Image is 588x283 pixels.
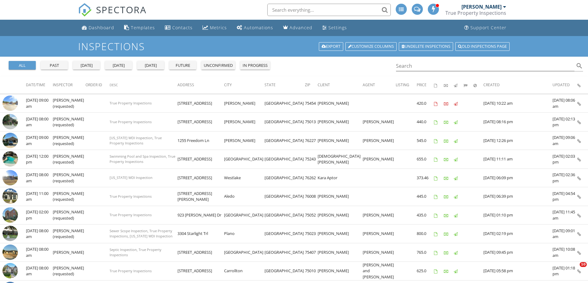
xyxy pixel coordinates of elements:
[434,76,444,94] th: Agreements signed: Not sorted.
[26,94,53,113] td: [DATE] 09:00 am
[2,207,18,223] img: image_processing2025092091sor138.jpeg
[110,175,152,180] span: [US_STATE] WDI Inspection
[53,168,85,187] td: [PERSON_NAME] (requested)
[200,22,229,34] a: Metrics
[445,10,506,16] div: True Property Inspections
[177,113,224,131] td: [STREET_ADDRESS]
[26,243,53,262] td: [DATE] 08:00 am
[553,224,577,243] td: [DATE] 09:01 am
[483,206,553,224] td: [DATE] 01:10 pm
[345,42,397,51] a: Customize Columns
[396,61,575,71] input: Search
[417,94,434,113] td: 420.0
[2,114,18,129] img: image_processing202509289445lci3.jpeg
[140,63,162,69] div: [DATE]
[417,76,434,94] th: Price: Not sorted.
[454,76,464,94] th: Published: Not sorted.
[265,224,305,243] td: [GEOGRAPHIC_DATA]
[85,82,102,87] span: Order ID
[265,168,305,187] td: [GEOGRAPHIC_DATA]
[417,187,434,206] td: 445.0
[110,269,152,273] span: True Property Inspections
[305,168,318,187] td: 76262
[417,243,434,262] td: 765.0
[26,76,53,94] th: Date/Time: Not sorted.
[177,168,224,187] td: [STREET_ADDRESS]
[483,76,553,94] th: Created: Not sorted.
[26,82,45,87] span: Date/Time
[53,82,73,87] span: Inspector
[281,22,315,34] a: Advanced
[110,194,152,199] span: True Property Inspections
[461,4,502,10] div: [PERSON_NAME]
[177,82,194,87] span: Address
[177,187,224,206] td: [STREET_ADDRESS][PERSON_NAME]
[363,224,396,243] td: [PERSON_NAME]
[265,262,305,281] td: [GEOGRAPHIC_DATA]
[2,133,18,148] img: image_processing20250926853hu3q4.jpeg
[26,262,53,281] td: [DATE] 08:00 am
[363,150,396,169] td: [PERSON_NAME]
[53,224,85,243] td: [PERSON_NAME] (requested)
[169,61,196,70] button: future
[43,63,65,69] div: past
[483,262,553,281] td: [DATE] 05:58 pm
[473,76,483,94] th: Canceled: Not sorted.
[290,25,312,30] div: Advanced
[320,22,349,34] a: Settings
[224,206,265,224] td: [GEOGRAPHIC_DATA]
[396,82,409,87] span: Listing
[177,262,224,281] td: [STREET_ADDRESS]
[464,76,473,94] th: Submitted: Not sorted.
[234,22,276,34] a: Automations (Advanced)
[318,168,363,187] td: Kara Aptor
[224,131,265,150] td: [PERSON_NAME]
[224,82,232,87] span: City
[483,131,553,150] td: [DATE] 12:26 pm
[110,83,118,87] span: Desc
[417,224,434,243] td: 800.0
[53,94,85,113] td: [PERSON_NAME] (requested)
[224,262,265,281] td: Carrollton
[78,8,147,21] a: SPECTORA
[172,63,194,69] div: future
[2,170,18,185] img: streetview
[41,61,68,70] button: past
[305,206,318,224] td: 75052
[85,76,110,94] th: Order ID: Not sorted.
[305,224,318,243] td: 75023
[110,212,152,217] span: True Property Inspections
[73,61,100,70] button: [DATE]
[224,224,265,243] td: Plano
[318,206,363,224] td: [PERSON_NAME]
[53,131,85,150] td: [PERSON_NAME] (requested)
[318,224,363,243] td: [PERSON_NAME]
[553,76,577,94] th: Updated: Not sorted.
[177,150,224,169] td: [STREET_ADDRESS]
[162,22,195,34] a: Contacts
[553,82,570,87] span: Updated
[417,82,427,87] span: Price
[26,168,53,187] td: [DATE] 08:00 am
[318,262,363,281] td: [PERSON_NAME]
[177,94,224,113] td: [STREET_ADDRESS]
[26,187,53,206] td: [DATE] 11:00 am
[2,188,18,204] img: image_processing202509239453akt5.jpeg
[417,131,434,150] td: 545.0
[243,63,268,69] div: in progress
[553,187,577,206] td: [DATE] 04:54 pm
[576,62,583,70] i: search
[363,131,396,150] td: [PERSON_NAME]
[399,42,453,51] a: Undelete inspections
[105,61,132,70] button: [DATE]
[580,262,587,267] span: 10
[224,76,265,94] th: City: Not sorted.
[110,247,161,257] span: Septic Inspection, True Property Inspections
[553,206,577,224] td: [DATE] 11:45 am
[305,150,318,169] td: 75243
[363,206,396,224] td: [PERSON_NAME]
[53,243,85,262] td: [PERSON_NAME]
[470,25,507,30] div: Support Center
[224,168,265,187] td: Westlake
[177,131,224,150] td: 1255 Freedom Ln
